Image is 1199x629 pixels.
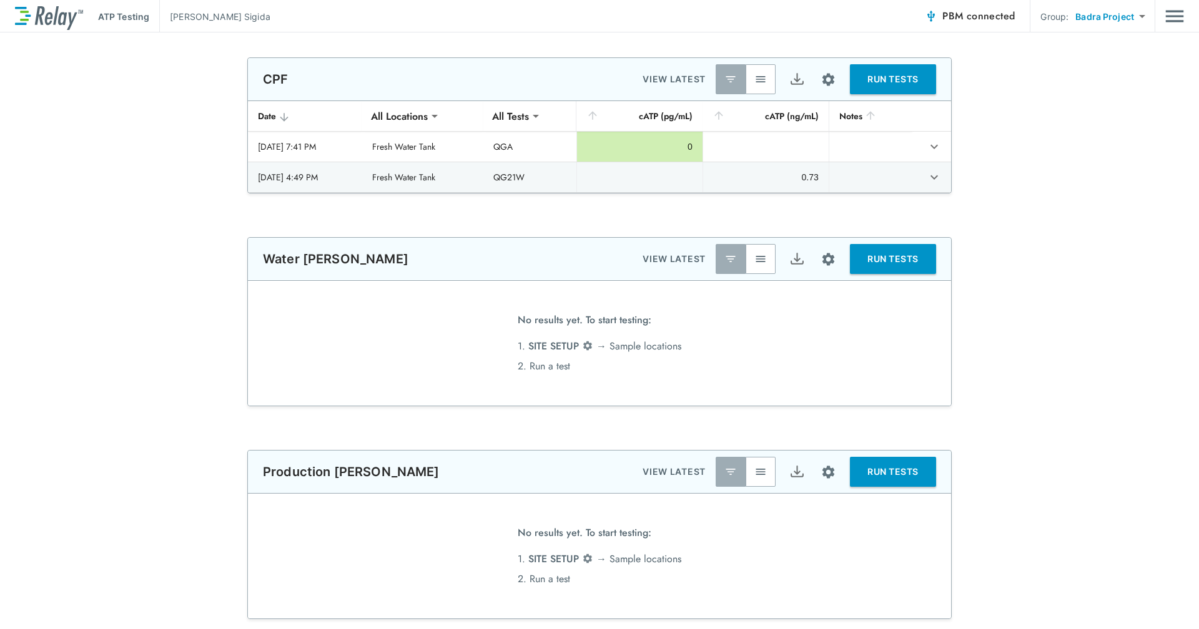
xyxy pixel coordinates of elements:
td: Fresh Water Tank [362,162,483,192]
p: VIEW LATEST [643,251,706,266]
li: 2. Run a test [518,569,681,589]
div: [DATE] 7:41 PM [258,140,352,153]
div: cATP (pg/mL) [586,109,693,124]
li: 1. → Sample locations [518,336,681,356]
img: Latest [724,73,737,85]
img: View All [754,466,767,478]
img: Settings Icon [821,464,836,480]
button: Site setup [812,243,845,276]
p: Water [PERSON_NAME] [263,251,408,266]
td: Fresh Water Tank [362,132,483,162]
p: [PERSON_NAME] Sigida [170,10,270,23]
p: Production [PERSON_NAME] [263,464,440,479]
th: Date [248,101,362,132]
p: ATP Testing [98,10,149,23]
p: Group: [1040,10,1068,23]
span: SITE SETUP [528,552,579,566]
img: Settings Icon [582,340,593,351]
li: 1. → Sample locations [518,549,681,569]
div: cATP (ng/mL) [713,109,819,124]
button: Site setup [812,456,845,489]
td: QG21W [483,162,576,192]
img: Settings Icon [821,72,836,87]
span: SITE SETUP [528,339,579,353]
p: VIEW LATEST [643,464,706,479]
span: No results yet. To start testing: [518,310,651,336]
img: Export Icon [789,464,805,480]
button: expand row [924,136,945,157]
div: 0.73 [713,171,819,183]
img: Latest [724,253,737,265]
span: PBM [942,7,1015,25]
img: Export Icon [789,72,805,87]
img: Settings Icon [821,251,836,267]
span: connected [967,9,1015,23]
div: All Locations [362,104,437,129]
img: Connected Icon [925,10,937,22]
button: expand row [924,167,945,188]
li: 2. Run a test [518,356,681,376]
button: Export [782,457,812,487]
table: sticky table [248,101,951,193]
img: View All [754,73,767,85]
img: Settings Icon [582,553,593,564]
iframe: Resource center [1012,592,1187,620]
div: [DATE] 4:49 PM [258,171,352,183]
div: 0 [587,140,693,153]
img: Drawer Icon [1165,4,1184,28]
td: QGA [483,132,576,162]
button: Export [782,64,812,94]
img: LuminUltra Relay [15,3,83,30]
button: RUN TESTS [850,244,936,274]
img: View All [754,253,767,265]
p: VIEW LATEST [643,72,706,87]
button: Export [782,244,812,274]
span: No results yet. To start testing: [518,523,651,549]
div: All Tests [483,104,538,129]
p: CPF [263,72,288,87]
button: Main menu [1165,4,1184,28]
img: Latest [724,466,737,478]
button: Site setup [812,63,845,96]
button: PBM connected [920,4,1020,29]
img: Export Icon [789,251,805,267]
button: RUN TESTS [850,64,936,94]
div: Notes [839,109,902,124]
button: RUN TESTS [850,457,936,487]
